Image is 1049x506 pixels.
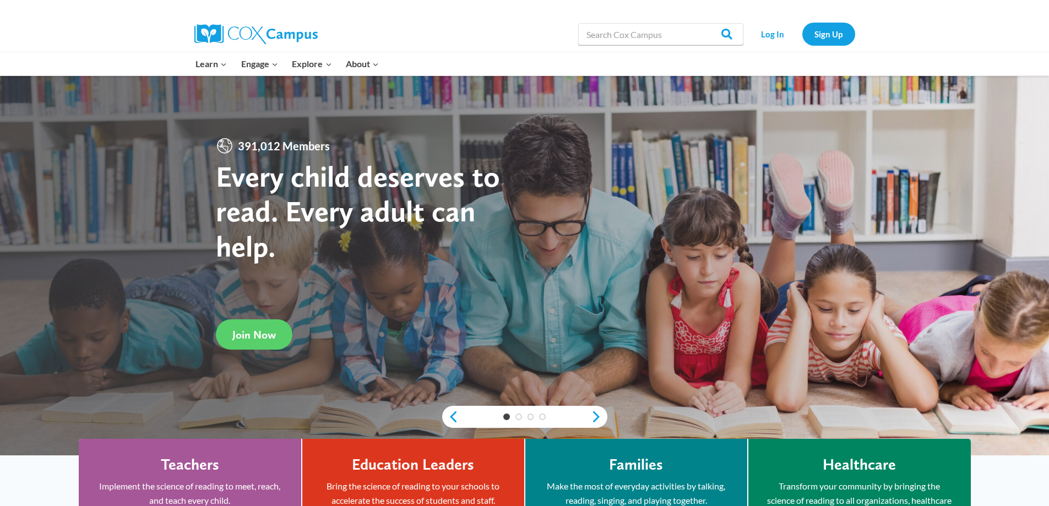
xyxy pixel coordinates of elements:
[241,57,278,71] span: Engage
[539,413,546,420] a: 4
[802,23,855,45] a: Sign Up
[292,57,331,71] span: Explore
[528,413,534,420] a: 3
[232,328,276,341] span: Join Now
[442,410,459,423] a: previous
[216,319,292,350] a: Join Now
[442,406,607,428] div: content slider buttons
[578,23,743,45] input: Search Cox Campus
[609,455,663,474] h4: Families
[233,137,334,155] span: 391,012 Members
[749,23,797,45] a: Log In
[216,159,500,264] strong: Every child deserves to read. Every adult can help.
[503,413,510,420] a: 1
[823,455,896,474] h4: Healthcare
[189,52,386,75] nav: Primary Navigation
[749,23,855,45] nav: Secondary Navigation
[346,57,379,71] span: About
[161,455,219,474] h4: Teachers
[515,413,522,420] a: 2
[195,57,227,71] span: Learn
[352,455,474,474] h4: Education Leaders
[194,24,318,44] img: Cox Campus
[591,410,607,423] a: next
